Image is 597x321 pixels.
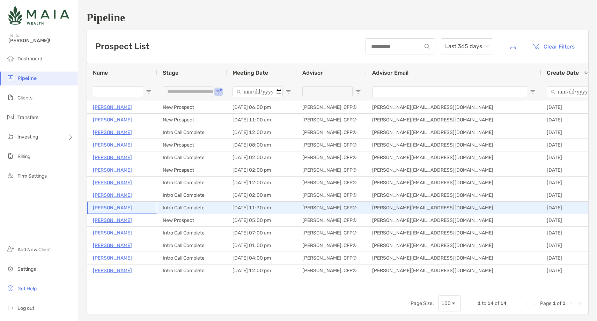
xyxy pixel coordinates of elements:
span: Investing [17,134,38,140]
span: Advisor [302,69,323,76]
div: [PERSON_NAME][EMAIL_ADDRESS][DOMAIN_NAME] [367,139,541,151]
img: settings icon [6,264,15,273]
img: clients icon [6,93,15,102]
div: [PERSON_NAME][EMAIL_ADDRESS][DOMAIN_NAME] [367,177,541,189]
div: New Prospect [157,114,227,126]
img: firm-settings icon [6,171,15,180]
a: [PERSON_NAME] [93,103,132,112]
img: dashboard icon [6,54,15,62]
div: [PERSON_NAME], CFP® [297,177,367,189]
div: Next Page [568,301,574,306]
span: Pipeline [17,75,37,81]
p: [PERSON_NAME] [93,229,132,237]
div: Intro Call Complete [157,202,227,214]
img: Zoe Logo [8,3,69,28]
a: [PERSON_NAME] [93,254,132,262]
span: [PERSON_NAME]! [8,38,74,44]
div: [DATE] 05:00 pm [227,214,297,226]
span: Name [93,69,108,76]
div: [PERSON_NAME], CFP® [297,252,367,264]
span: 14 [487,300,494,306]
a: [PERSON_NAME] [93,115,132,124]
div: [PERSON_NAME], CFP® [297,164,367,176]
button: Clear Filters [527,39,580,54]
span: 14 [500,300,507,306]
span: Advisor Email [372,69,408,76]
span: Get Help [17,286,37,292]
a: [PERSON_NAME] [93,266,132,275]
span: Billing [17,154,30,159]
input: Meeting Date Filter Input [233,86,283,97]
div: [PERSON_NAME], CFP® [297,214,367,226]
div: [PERSON_NAME], CFP® [297,101,367,113]
h1: Pipeline [87,11,589,24]
div: [DATE] 08:00 am [227,139,297,151]
div: [PERSON_NAME][EMAIL_ADDRESS][DOMAIN_NAME] [367,227,541,239]
span: Create Date [547,69,579,76]
div: [DATE] 02:00 am [227,151,297,164]
div: [DATE] 12:00 pm [227,264,297,277]
span: Clients [17,95,32,101]
input: Name Filter Input [93,86,143,97]
div: First Page [523,301,529,306]
button: Open Filter Menu [286,89,291,95]
div: [PERSON_NAME][EMAIL_ADDRESS][DOMAIN_NAME] [367,214,541,226]
div: New Prospect [157,101,227,113]
span: Settings [17,266,36,272]
button: Open Filter Menu [530,89,536,95]
div: New Prospect [157,214,227,226]
span: Last 365 days [445,39,489,54]
p: [PERSON_NAME] [93,216,132,225]
div: [PERSON_NAME][EMAIL_ADDRESS][DOMAIN_NAME] [367,264,541,277]
div: [PERSON_NAME][EMAIL_ADDRESS][DOMAIN_NAME] [367,126,541,139]
div: [PERSON_NAME][EMAIL_ADDRESS][DOMAIN_NAME] [367,101,541,113]
div: Intro Call Complete [157,264,227,277]
button: Open Filter Menu [216,89,221,95]
img: investing icon [6,132,15,141]
a: [PERSON_NAME] [93,178,132,187]
button: Open Filter Menu [355,89,361,95]
div: New Prospect [157,164,227,176]
h3: Prospect List [95,42,149,51]
img: pipeline icon [6,74,15,82]
a: [PERSON_NAME] [93,241,132,250]
div: [PERSON_NAME], CFP® [297,139,367,151]
div: Intro Call Complete [157,177,227,189]
div: [PERSON_NAME], CFP® [297,114,367,126]
div: [PERSON_NAME], CFP® [297,227,367,239]
div: New Prospect [157,139,227,151]
div: [PERSON_NAME], CFP® [297,189,367,201]
div: [DATE] 12:00 am [227,126,297,139]
span: 1 [478,300,481,306]
span: of [557,300,561,306]
div: Page Size [438,295,461,312]
div: Previous Page [532,301,537,306]
span: Log out [17,305,34,311]
span: Transfers [17,114,38,120]
p: [PERSON_NAME] [93,153,132,162]
div: [DATE] 04:00 pm [227,252,297,264]
div: [DATE] 11:00 am [227,114,297,126]
span: 1 [553,300,556,306]
div: Intro Call Complete [157,126,227,139]
a: [PERSON_NAME] [93,203,132,212]
span: 1 [562,300,566,306]
img: add_new_client icon [6,245,15,253]
img: input icon [425,44,430,49]
div: [PERSON_NAME][EMAIL_ADDRESS][DOMAIN_NAME] [367,164,541,176]
div: [PERSON_NAME][EMAIL_ADDRESS][DOMAIN_NAME] [367,239,541,252]
img: get-help icon [6,284,15,292]
div: [DATE] 11:30 am [227,202,297,214]
div: Page Size: [411,300,434,306]
div: [DATE] 07:00 am [227,227,297,239]
a: [PERSON_NAME] [93,166,132,174]
div: Intro Call Complete [157,227,227,239]
div: Intro Call Complete [157,252,227,264]
span: Add New Client [17,247,51,253]
p: [PERSON_NAME] [93,191,132,200]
